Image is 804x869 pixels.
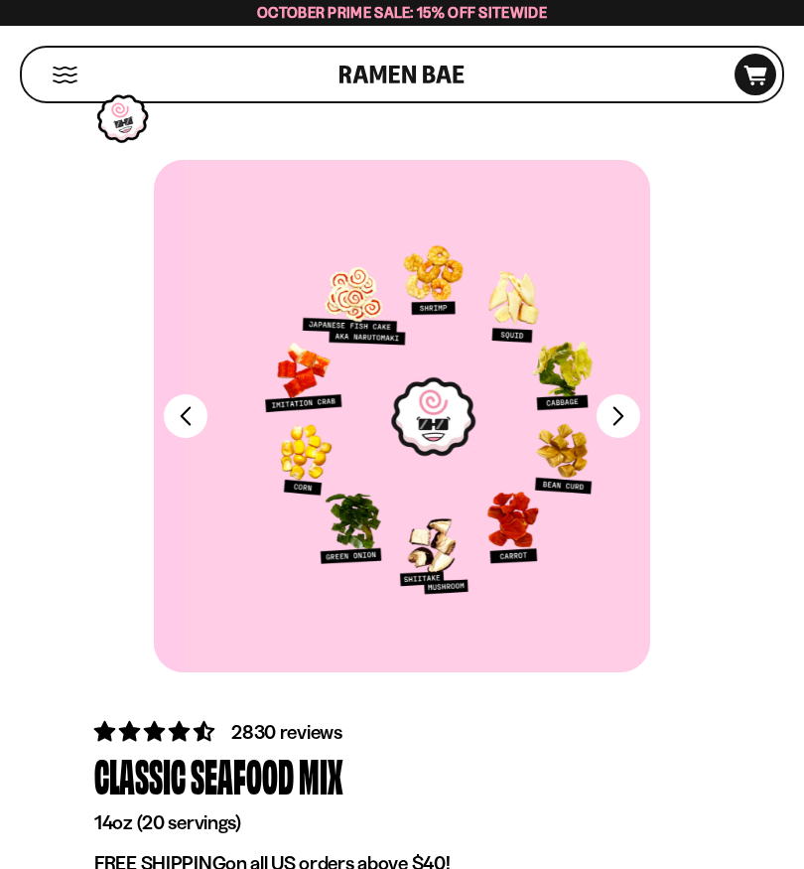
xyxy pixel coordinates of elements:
div: Seafood [191,747,294,805]
button: Previous [164,394,207,438]
div: Classic [94,747,186,805]
span: October Prime Sale: 15% off Sitewide [257,3,547,22]
span: 4.68 stars [94,719,218,744]
div: Mix [299,747,343,805]
p: 14oz (20 servings) [94,810,710,835]
span: 2830 reviews [231,720,342,744]
button: Next [597,394,640,438]
button: Mobile Menu Trigger [52,67,78,83]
